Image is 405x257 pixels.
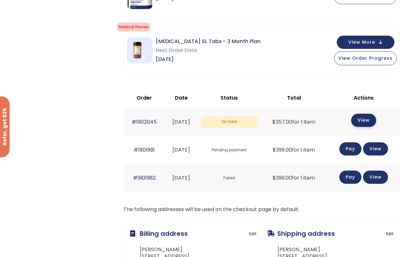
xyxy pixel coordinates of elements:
[136,94,152,102] span: Order
[133,174,156,182] a: #1901982
[339,142,361,155] a: Pay
[273,146,276,154] span: $
[386,229,393,238] a: Edit
[172,174,190,182] time: [DATE]
[351,114,376,127] a: View
[249,229,257,238] a: Edit
[339,171,361,184] a: Pay
[123,205,400,214] p: The following addresses will be used on the checkout page by default.
[201,172,258,184] span: Failed
[156,55,260,64] span: [DATE]
[130,226,188,242] h3: Billing address
[172,118,190,126] time: [DATE]
[337,36,394,49] button: View More
[287,94,301,102] span: Total
[334,51,397,65] button: View Order Progress
[267,226,335,242] h3: Shipping address
[273,174,292,182] span: 399.00
[117,22,150,31] span: Medical Review
[134,146,155,154] a: #1901991
[132,118,157,126] a: #1902045
[348,40,375,44] span: View More
[156,46,260,55] span: Next Order Date
[172,146,190,154] time: [DATE]
[354,94,374,102] span: Actions
[201,144,258,156] span: Pending payment
[363,171,388,184] a: View
[272,118,276,126] span: $
[363,142,388,155] a: View
[273,174,276,182] span: $
[175,94,188,102] span: Date
[261,164,327,192] td: for 1 item
[272,118,292,126] span: 357.00
[261,108,327,136] td: for 1 item
[338,55,393,61] span: View Order Progress
[273,146,292,154] span: 399.00
[220,94,238,102] span: Status
[201,116,258,128] span: On hold
[261,136,327,164] td: for 1 item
